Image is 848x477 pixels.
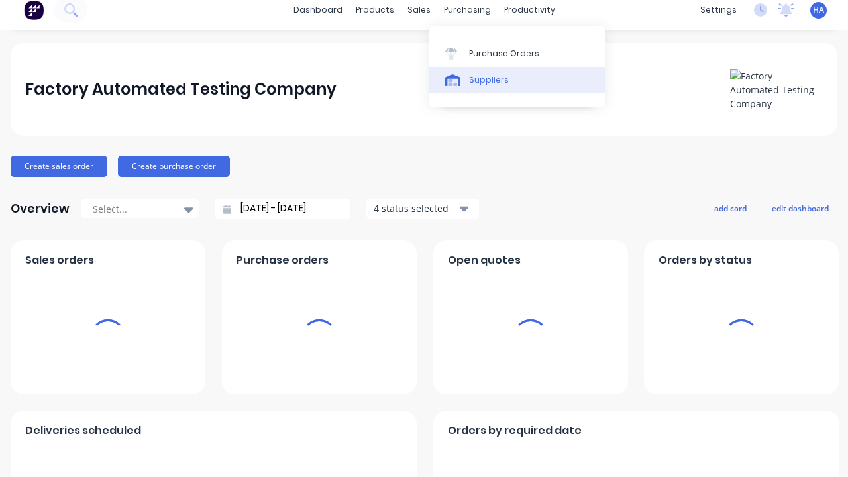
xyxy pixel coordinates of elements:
[429,40,605,66] a: Purchase Orders
[374,201,457,215] div: 4 status selected
[25,423,141,439] span: Deliveries scheduled
[469,48,539,60] div: Purchase Orders
[763,199,837,217] button: edit dashboard
[366,199,479,219] button: 4 status selected
[25,76,337,103] div: Factory Automated Testing Company
[429,67,605,93] a: Suppliers
[469,74,509,86] div: Suppliers
[659,252,752,268] span: Orders by status
[706,199,755,217] button: add card
[118,156,230,177] button: Create purchase order
[11,156,107,177] button: Create sales order
[448,252,521,268] span: Open quotes
[730,69,823,111] img: Factory Automated Testing Company
[237,252,329,268] span: Purchase orders
[11,195,70,222] div: Overview
[813,4,824,16] span: HA
[25,252,94,268] span: Sales orders
[448,423,582,439] span: Orders by required date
